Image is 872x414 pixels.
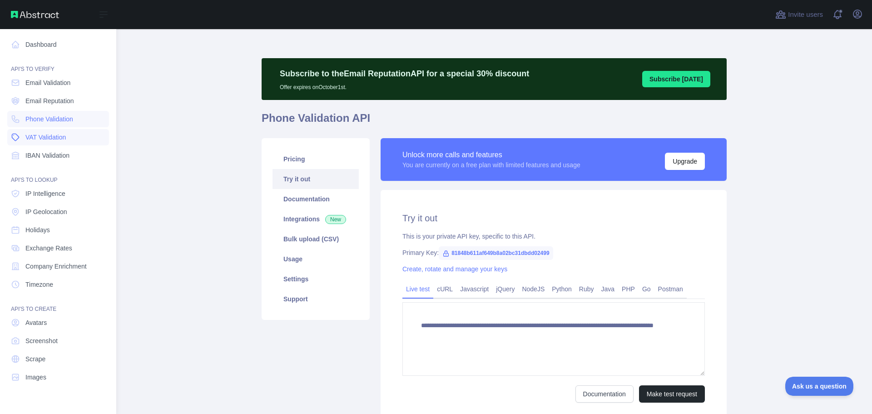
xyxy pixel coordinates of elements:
[575,282,598,296] a: Ruby
[639,385,705,403] button: Make test request
[25,262,87,271] span: Company Enrichment
[25,318,47,327] span: Avatars
[25,354,45,364] span: Scrape
[7,294,109,313] div: API'S TO CREATE
[7,75,109,91] a: Email Validation
[402,282,433,296] a: Live test
[639,282,654,296] a: Go
[402,212,705,224] h2: Try it out
[7,222,109,238] a: Holidays
[7,240,109,256] a: Exchange Rates
[7,55,109,73] div: API'S TO VERIFY
[575,385,634,403] a: Documentation
[402,265,507,273] a: Create, rotate and manage your keys
[272,189,359,209] a: Documentation
[492,282,518,296] a: jQuery
[272,249,359,269] a: Usage
[7,36,109,53] a: Dashboard
[325,215,346,224] span: New
[402,248,705,257] div: Primary Key:
[654,282,687,296] a: Postman
[7,369,109,385] a: Images
[25,78,70,87] span: Email Validation
[272,149,359,169] a: Pricing
[402,232,705,241] div: This is your private API key, specific to this API.
[598,282,619,296] a: Java
[773,7,825,22] button: Invite users
[25,244,72,253] span: Exchange Rates
[280,80,529,91] p: Offer expires on October 1st.
[262,111,727,133] h1: Phone Validation API
[25,115,73,124] span: Phone Validation
[11,11,59,18] img: Abstract API
[7,314,109,331] a: Avatars
[7,276,109,293] a: Timezone
[280,67,529,80] p: Subscribe to the Email Reputation API for a special 30 % discount
[788,10,823,20] span: Invite users
[25,207,67,216] span: IP Geolocation
[665,153,705,170] button: Upgrade
[439,246,553,260] span: 81848b611af649b8a02bc31dbdd02499
[402,150,580,160] div: Unlock more calls and features
[548,282,575,296] a: Python
[25,225,50,234] span: Holidays
[518,282,548,296] a: NodeJS
[25,189,65,198] span: IP Intelligence
[7,204,109,220] a: IP Geolocation
[7,165,109,184] div: API'S TO LOOKUP
[25,373,46,382] span: Images
[618,282,639,296] a: PHP
[272,229,359,249] a: Bulk upload (CSV)
[25,133,66,142] span: VAT Validation
[25,151,69,160] span: IBAN Validation
[456,282,492,296] a: Javascript
[7,351,109,367] a: Scrape
[272,169,359,189] a: Try it out
[272,269,359,289] a: Settings
[25,96,74,105] span: Email Reputation
[7,258,109,274] a: Company Enrichment
[402,160,580,170] div: You are currently on a free plan with limited features and usage
[272,209,359,229] a: Integrations New
[7,185,109,202] a: IP Intelligence
[7,129,109,145] a: VAT Validation
[433,282,456,296] a: cURL
[785,377,854,396] iframe: Toggle Customer Support
[272,289,359,309] a: Support
[7,147,109,164] a: IBAN Validation
[642,71,710,87] button: Subscribe [DATE]
[25,280,53,289] span: Timezone
[25,336,58,345] span: Screenshot
[7,93,109,109] a: Email Reputation
[7,111,109,127] a: Phone Validation
[7,333,109,349] a: Screenshot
